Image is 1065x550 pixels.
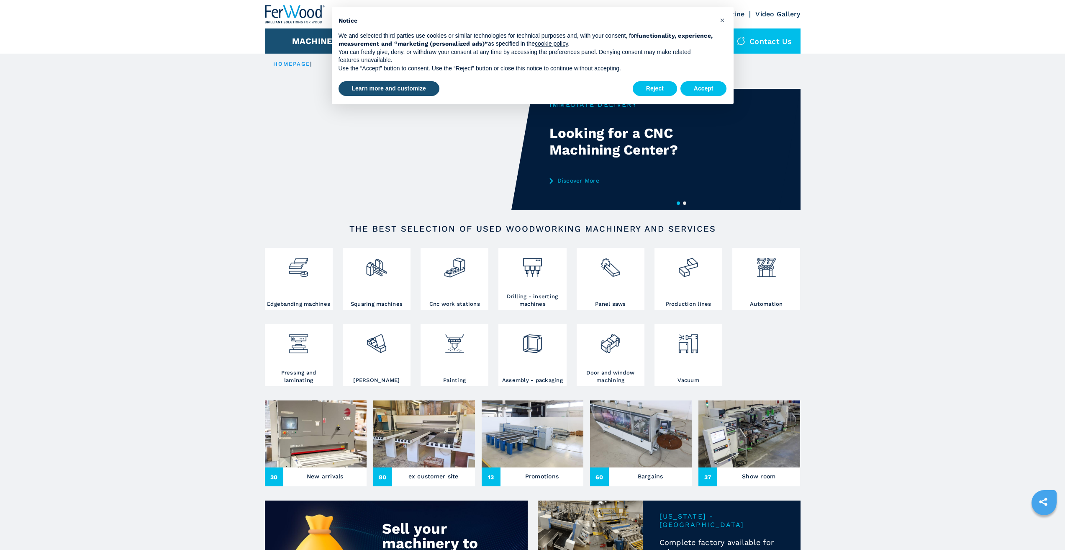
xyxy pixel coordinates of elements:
[292,224,774,234] h2: The best selection of used woodworking machinery and services
[353,377,400,384] h3: [PERSON_NAME]
[339,48,713,65] p: You can freely give, deny, or withdraw your consent at any time by accessing the preferences pane...
[729,28,801,54] div: Contact us
[698,400,800,467] img: Show room
[265,324,333,386] a: Pressing and laminating
[599,326,621,355] img: lavorazione_porte_finestre_2.png
[287,250,310,279] img: bordatrici_1.png
[1033,491,1054,512] a: sharethis
[755,10,800,18] a: Video Gallery
[502,377,563,384] h3: Assembly - packaging
[577,324,644,386] a: Door and window machining
[579,369,642,384] h3: Door and window machining
[267,300,330,308] h3: Edgebanding machines
[373,400,475,467] img: ex customer site
[525,470,559,482] h3: Promotions
[549,177,713,184] a: Discover More
[742,470,775,482] h3: Show room
[265,248,333,310] a: Edgebanding machines
[599,250,621,279] img: sezionatrici_2.png
[654,248,722,310] a: Production lines
[595,300,626,308] h3: Panel saws
[307,470,344,482] h3: New arrivals
[750,300,783,308] h3: Automation
[698,400,800,486] a: Show room37Show room
[590,400,692,486] a: Bargains60Bargains
[521,250,544,279] img: foratrici_inseritrici_2.png
[590,467,609,486] span: 60
[265,5,325,23] img: Ferwood
[273,61,311,67] a: HOMEPAGE
[498,324,566,386] a: Assembly - packaging
[365,326,388,355] img: levigatrici_2.png
[373,400,475,486] a: ex customer site80ex customer site
[482,400,583,486] a: Promotions13Promotions
[421,248,488,310] a: Cnc work stations
[292,36,338,46] button: Machines
[343,248,411,310] a: Squaring machines
[521,326,544,355] img: montaggio_imballaggio_2.png
[633,81,677,96] button: Reject
[429,300,480,308] h3: Cnc work stations
[677,326,699,355] img: aspirazione_1.png
[310,61,312,67] span: |
[577,248,644,310] a: Panel saws
[482,467,500,486] span: 13
[373,467,392,486] span: 80
[732,248,800,310] a: Automation
[267,369,331,384] h3: Pressing and laminating
[677,250,699,279] img: linee_di_produzione_2.png
[677,377,699,384] h3: Vacuum
[755,250,778,279] img: automazione.png
[265,467,284,486] span: 30
[444,250,466,279] img: centro_di_lavoro_cnc_2.png
[654,324,722,386] a: Vacuum
[421,324,488,386] a: Painting
[408,470,459,482] h3: ex customer site
[498,248,566,310] a: Drilling - inserting machines
[737,37,745,45] img: Contact us
[265,89,533,210] video: Your browser does not support the video tag.
[720,15,725,25] span: ×
[500,293,564,308] h3: Drilling - inserting machines
[535,40,568,47] a: cookie policy
[716,13,729,27] button: Close this notice
[482,400,583,467] img: Promotions
[1029,512,1059,544] iframe: Chat
[339,81,439,96] button: Learn more and customize
[343,324,411,386] a: [PERSON_NAME]
[444,326,466,355] img: verniciatura_1.png
[443,377,466,384] h3: Painting
[666,300,711,308] h3: Production lines
[339,32,713,48] p: We and selected third parties use cookies or similar technologies for technical purposes and, wit...
[351,300,403,308] h3: Squaring machines
[339,32,713,47] strong: functionality, experience, measurement and “marketing (personalized ads)”
[698,467,717,486] span: 37
[590,400,692,467] img: Bargains
[339,17,713,25] h2: Notice
[677,201,680,205] button: 1
[365,250,388,279] img: squadratrici_2.png
[680,81,727,96] button: Accept
[683,201,686,205] button: 2
[339,65,713,73] p: Use the “Accept” button to consent. Use the “Reject” button or close this notice to continue with...
[638,470,663,482] h3: Bargains
[287,326,310,355] img: pressa-strettoia.png
[265,400,367,467] img: New arrivals
[265,400,367,486] a: New arrivals30New arrivals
